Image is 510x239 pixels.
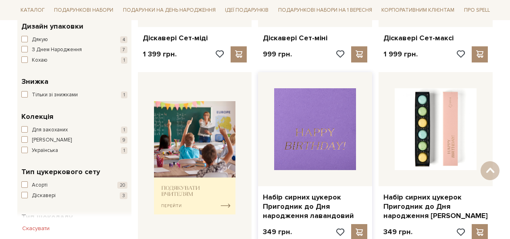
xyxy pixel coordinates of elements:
span: Асорті [32,181,48,189]
img: Набір сирних цукерок Пригодник до Дня народження лавандовий [274,88,356,170]
button: Скасувати [17,222,54,235]
span: 3 [120,192,127,199]
a: Про Spell [461,4,493,17]
button: Тільки зі знижками 1 [21,91,127,99]
img: banner [154,101,236,214]
span: Колекція [21,111,53,122]
p: 1 399 грн. [143,50,177,59]
a: Каталог [17,4,48,17]
a: Діскавері Сет-максі [383,33,488,43]
a: Ідеї подарунків [222,4,272,17]
span: 4 [120,36,127,43]
span: Дизайн упаковки [21,21,83,32]
span: Тип шоколаду [21,212,73,222]
button: [PERSON_NAME] 9 [21,136,127,144]
span: [PERSON_NAME] [32,136,72,144]
span: З Днем Народження [32,46,82,54]
button: Українська 1 [21,147,127,155]
button: Асорті 20 [21,181,127,189]
a: Набір сирних цукерок Пригодник до Дня народження лавандовий [263,193,367,221]
a: Діскавері Сет-міді [143,33,247,43]
span: Кохаю [32,56,48,64]
button: Дякую 4 [21,36,127,44]
button: Діскавері 3 [21,192,127,200]
p: 999 грн. [263,50,292,59]
span: Тип цукеркового сету [21,166,100,177]
button: Кохаю 1 [21,56,127,64]
button: Для закоханих 1 [21,126,127,134]
span: Знижка [21,76,48,87]
span: 9 [120,137,127,143]
span: 1 [121,127,127,133]
p: 349 грн. [383,227,412,237]
p: 349 грн. [263,227,292,237]
span: 1 [121,91,127,98]
a: Набір сирних цукерок Пригодник до Дня народження [PERSON_NAME] [383,193,488,221]
span: 7 [120,46,127,53]
span: 20 [117,182,127,189]
span: 1 [121,147,127,154]
a: Корпоративним клієнтам [378,3,458,17]
button: З Днем Народження 7 [21,46,127,54]
span: Тільки зі знижками [32,91,78,99]
a: Подарунки на День народження [120,4,219,17]
a: Подарункові набори на 1 Вересня [275,3,375,17]
span: Дякую [32,36,48,44]
span: Українська [32,147,58,155]
span: Для закоханих [32,126,68,134]
p: 1 999 грн. [383,50,418,59]
span: 1 [121,57,127,64]
span: Діскавері [32,192,56,200]
a: Діскавері Сет-міні [263,33,367,43]
a: Подарункові набори [51,4,117,17]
